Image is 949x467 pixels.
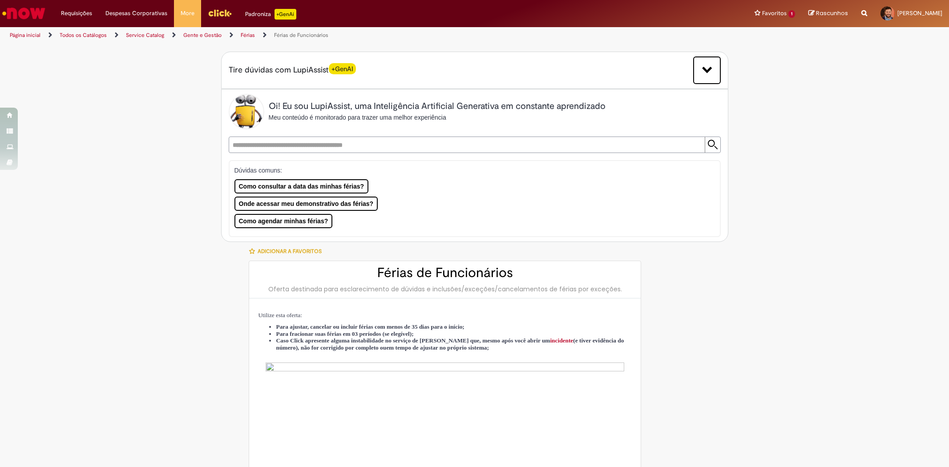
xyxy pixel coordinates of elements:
a: Rascunhos [808,9,848,18]
span: Utilize esta oferta: [258,312,302,318]
span: Tire dúvidas com LupiAssist [229,64,356,76]
a: Página inicial [10,32,40,39]
span: +GenAI [329,63,356,74]
img: ServiceNow [1,4,47,22]
span: Para ajustar, cancelar ou incluir férias com menos de 35 dias para o início; [276,323,464,330]
button: Onde acessar meu demonstrativo das férias? [234,197,378,211]
h2: Oi! Eu sou LupiAssist, uma Inteligência Artificial Generativa em constante aprendizado [269,101,606,111]
span: 1 [788,10,795,18]
h2: Férias de Funcionários [258,266,632,280]
button: Adicionar a Favoritos [249,242,327,261]
div: Padroniza [245,9,296,20]
a: incidente [550,337,573,344]
a: Todos os Catálogos [60,32,107,39]
a: Férias de Funcionários [274,32,328,39]
button: Como consultar a data das minhas férias? [234,179,369,193]
span: Requisições [61,9,92,18]
span: Despesas Corporativas [105,9,167,18]
button: Como agendar minhas férias? [234,214,333,228]
img: Lupi [229,94,264,129]
a: Service Catalog [126,32,164,39]
a: Gente e Gestão [183,32,222,39]
p: Dúvidas comuns: [234,166,701,175]
span: Caso Click apresente alguma instabilidade no serviço de [PERSON_NAME] que, mesmo após você abrir ... [276,337,624,351]
span: Meu conteúdo é monitorado para trazer uma melhor experiência [269,114,446,121]
strong: em tempo de ajustar no próprio sistema; [386,344,489,351]
span: More [181,9,194,18]
span: [PERSON_NAME] [897,9,942,17]
a: Férias [241,32,255,39]
span: Para fracionar suas férias em 03 períodos (se elegível); [276,330,413,337]
span: Favoritos [762,9,787,18]
div: Oferta destinada para esclarecimento de dúvidas e inclusões/exceções/cancelamentos de férias por ... [258,285,632,294]
img: click_logo_yellow_360x200.png [208,6,232,20]
input: Submit [705,137,720,153]
span: Rascunhos [816,9,848,17]
ul: Trilhas de página [7,27,626,44]
p: +GenAi [275,9,296,20]
span: Adicionar a Favoritos [258,248,322,255]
